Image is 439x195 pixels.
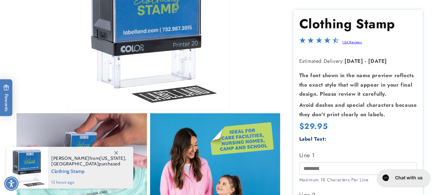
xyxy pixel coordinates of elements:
span: [GEOGRAPHIC_DATA] [51,161,99,167]
div: Maximum 18 Characters Per Line [299,176,417,183]
span: Rewards [3,84,9,111]
span: 4.4-star overall rating [299,39,339,47]
strong: The font shown in the name preview reflects the exact style that will appear in your final design... [299,72,414,98]
span: [US_STATE] [99,155,125,161]
span: Clothing Stamp [51,167,126,175]
strong: [DATE] [344,57,363,65]
iframe: Gorgias live chat messenger [374,167,433,188]
label: Label Text: [299,135,327,143]
label: Line 1 [299,150,417,160]
strong: - [365,57,367,65]
a: 124 Reviews - open in a new tab [342,40,362,45]
iframe: Sign Up via Text for Offers [5,143,82,162]
div: Accessibility Menu [4,176,19,191]
p: Estimated Delivery: [299,57,417,66]
strong: Avoid dashes and special characters because they don’t print clearly on labels. [299,101,417,118]
span: 12 hours ago [51,179,126,185]
strong: [DATE] [368,57,387,65]
span: $29.95 [299,120,328,132]
span: from , purchased [51,156,126,167]
h1: Clothing Stamp [299,16,417,33]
